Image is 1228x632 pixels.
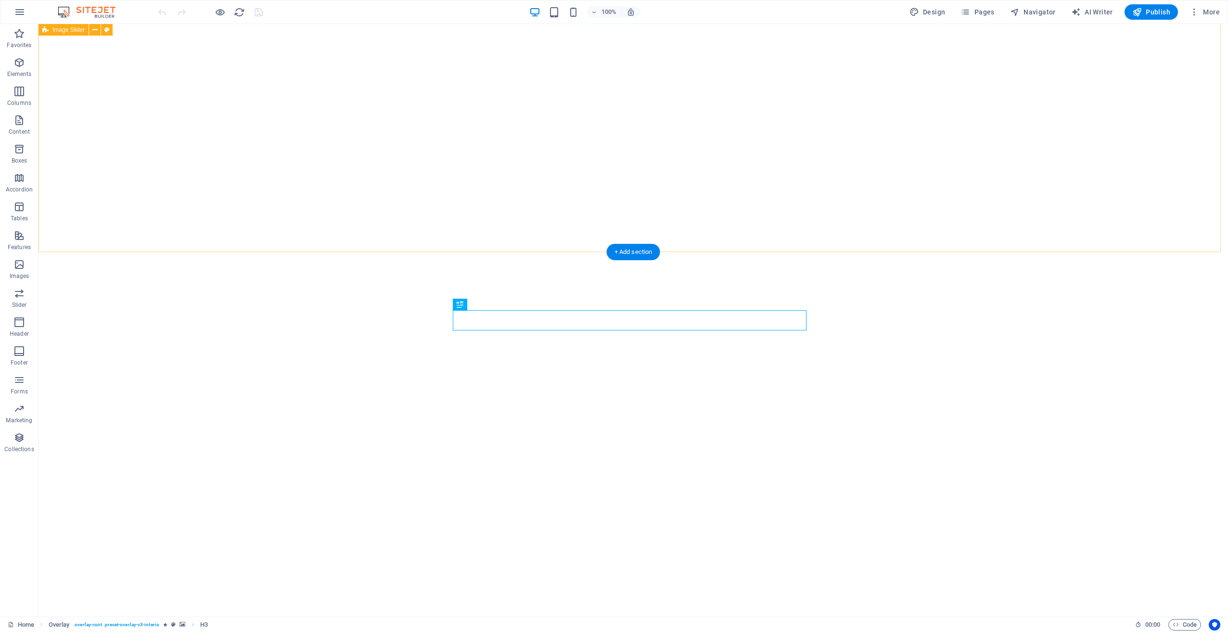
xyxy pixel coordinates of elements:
i: This element contains a background [179,622,185,627]
i: Reload page [234,7,245,18]
span: AI Writer [1071,7,1113,17]
p: Features [8,243,31,251]
span: Publish [1132,7,1170,17]
p: Header [10,330,29,338]
p: Boxes [12,157,27,164]
p: Columns [7,99,31,107]
p: Footer [11,359,28,367]
button: More [1186,4,1224,20]
p: Elements [7,70,32,78]
button: Publish [1125,4,1178,20]
div: Design (Ctrl+Alt+Y) [906,4,949,20]
button: Usercentrics [1209,619,1220,631]
nav: breadcrumb [49,619,208,631]
p: Images [10,272,29,280]
h6: Session time [1135,619,1161,631]
p: Marketing [6,417,32,424]
p: Favorites [7,41,31,49]
button: 100% [587,6,621,18]
p: Tables [11,215,28,222]
div: + Add section [607,244,660,260]
button: reload [233,6,245,18]
button: Click here to leave preview mode and continue editing [214,6,226,18]
span: Image Slider [52,27,85,33]
p: Slider [12,301,27,309]
p: Accordion [6,186,33,193]
span: Click to select. Double-click to edit [49,619,70,631]
span: More [1190,7,1220,17]
span: . overlay-cont .preset-overlay-v3-interio [73,619,159,631]
p: Forms [11,388,28,395]
h6: 100% [601,6,617,18]
i: On resize automatically adjust zoom level to fit chosen device. [627,8,635,16]
p: Content [9,128,30,136]
span: Click to select. Double-click to edit [200,619,208,631]
i: This element is a customizable preset [171,622,176,627]
span: Pages [960,7,994,17]
button: Code [1168,619,1201,631]
button: Design [906,4,949,20]
p: Collections [4,445,34,453]
a: Click to cancel selection. Double-click to open Pages [8,619,34,631]
button: Navigator [1006,4,1060,20]
span: Navigator [1010,7,1056,17]
span: Design [909,7,946,17]
button: Pages [957,4,998,20]
span: : [1152,621,1153,628]
i: Element contains an animation [163,622,167,627]
img: Editor Logo [55,6,128,18]
button: AI Writer [1067,4,1117,20]
span: Code [1173,619,1197,631]
span: 00 00 [1145,619,1160,631]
